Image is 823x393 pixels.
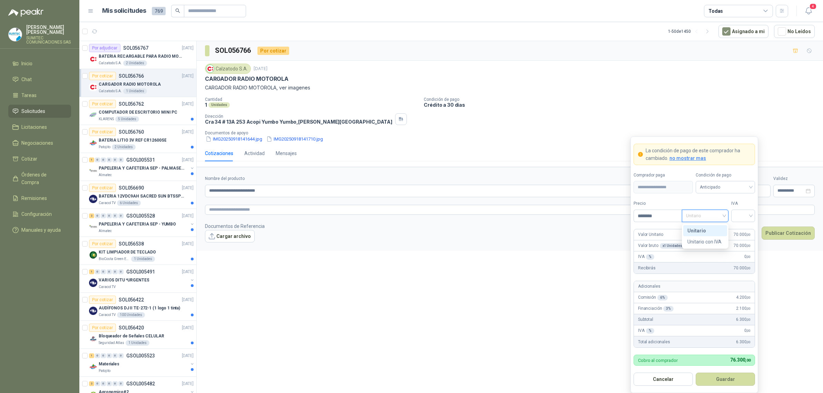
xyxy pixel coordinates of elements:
div: 0 [107,269,112,274]
div: 0 [101,353,106,358]
p: 1 [205,102,207,108]
div: 100 Unidades [117,312,145,318]
a: 2 0 0 0 0 0 GSOL005528[DATE] Company LogoPAPELERIA Y CAFETERIA SEP - YUMBOAlmatec [89,212,195,234]
img: Company Logo [89,279,97,287]
p: IVA [638,327,654,334]
p: Total adicionales [638,339,670,345]
div: Por adjudicar [89,44,120,52]
div: 0 [95,269,100,274]
a: Por cotizarSOL056690[DATE] Company LogoBATERIA 12VDC9AH SACRED SUN BTSSP12-9HRCaracol TV6 Unidades [79,181,196,209]
div: 0 [118,157,124,162]
label: Nombre del producto [205,175,674,182]
div: Calzatodo S.A. [205,64,251,74]
p: SOL056760 [119,130,144,134]
div: 1 - 50 de 1450 [668,26,713,37]
img: Company Logo [89,195,97,203]
p: [DATE] [182,129,194,135]
p: Valor Unitario [638,231,663,238]
span: ,00 [746,266,751,270]
button: Guardar [696,373,755,386]
div: 0 [112,157,118,162]
p: Patojito [99,368,110,374]
p: Documentos de apoyo [205,131,820,135]
div: Todas [708,7,723,15]
p: Recibirás [638,265,656,271]
span: Cotizar [21,155,37,163]
div: 3 % [663,306,674,311]
div: Unitario con IVA [683,236,727,247]
p: Almatec [99,172,112,178]
img: Company Logo [206,65,214,73]
a: Órdenes de Compra [8,168,71,189]
img: Company Logo [89,223,97,231]
div: 0 [95,381,100,386]
a: Por cotizarSOL056766[DATE] Company LogoCARGADOR RADIO MOTOROLACalzatodo S.A.1 Unidades [79,69,196,97]
p: Patojito [99,144,110,150]
div: 0 [101,381,106,386]
p: Caracol TV [99,200,116,206]
p: Seguridad Atlas [99,340,124,346]
div: % [646,328,654,334]
p: BATERIA LITIO 3V REF CR12600SE [99,137,166,144]
p: KLARENS [99,116,114,122]
span: Órdenes de Compra [21,171,65,186]
p: Crédito a 30 días [424,102,820,108]
img: Company Logo [89,307,97,315]
p: BATERIA 12VDC9AH SACRED SUN BTSSP12-9HR [99,193,185,200]
p: SOL056538 [119,241,144,246]
div: 1 Unidades [131,256,155,262]
a: Negociaciones [8,136,71,150]
button: IMG20250918141644.jpg [205,135,263,143]
a: Por cotizarSOL056420[DATE] Company LogoBloqueador de Señales CELULARSeguridad Atlas1 Unidades [79,321,196,349]
span: Unitario [686,211,724,221]
img: Company Logo [89,55,97,63]
p: SUMITEC COMUNICACIONES SAS [26,36,71,44]
p: COMPUTADOR DE ESCRITORIO MINI PC [99,109,177,116]
p: PAPELERIA Y CAFETERIA SEP - YUMBO [99,221,176,228]
div: 0 [118,381,124,386]
p: Financiación [638,305,674,312]
img: Company Logo [89,363,97,371]
h3: SOL056766 [215,45,252,56]
div: 0 [112,353,118,358]
a: Por adjudicarSOL056767[DATE] Company LogoBATERIA RECARGABLE PARA RADIO MOTOROLACalzatodo S.A.2 Un... [79,41,196,69]
p: VARIOS DITU *URGENTES [99,277,149,284]
div: 0 [101,157,106,162]
p: SOL056767 [123,46,148,50]
div: Unitario con IVA [687,238,723,246]
p: [DATE] [182,353,194,359]
div: x 1 Unidades [660,243,685,249]
div: 2 Unidades [123,60,147,66]
div: 1 [89,157,94,162]
span: 70.000 [734,231,751,238]
div: 1 Unidades [123,88,147,94]
div: 2 [89,381,94,386]
span: Anticipado [700,182,751,192]
span: 0 [744,327,751,334]
div: 0 [95,157,100,162]
button: Publicar Cotización [762,227,815,240]
p: [DATE] [182,381,194,387]
div: Por cotizar [89,128,116,136]
p: GSOL005491 [126,269,155,274]
a: Configuración [8,208,71,221]
p: [DATE] [182,213,194,219]
span: 70.000 [734,265,751,271]
p: [DATE] [182,269,194,275]
span: 6.300 [736,339,751,345]
div: 2 Unidades [112,144,136,150]
div: Por cotizar [89,296,116,304]
p: [PERSON_NAME] [PERSON_NAME] [26,25,71,35]
p: CARGADOR RADIO MOTOROLA, ver imagenes [205,84,815,92]
p: Materiales [99,361,119,367]
div: 0 [112,213,118,218]
div: 0 [107,353,112,358]
p: KIT LIMPIADOR DE TECLADO [99,249,156,256]
a: 1 0 0 0 0 0 GSOL005531[DATE] Company LogoPAPELERIA Y CAFETERIA SEP - PALMASECAAlmatec [89,156,195,178]
p: [DATE] [182,73,194,79]
span: search [175,8,180,13]
a: Licitaciones [8,121,71,134]
p: Documentos de Referencia [205,222,265,230]
img: Logo peakr [8,8,43,17]
p: Cantidad [205,97,418,102]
